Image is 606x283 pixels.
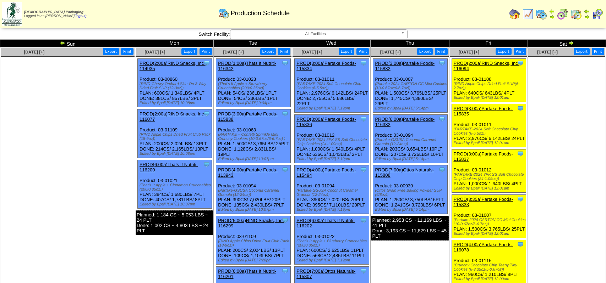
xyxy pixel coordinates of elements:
div: Edited by Bpali [DATE] 7:19pm [296,106,368,111]
td: Fri [449,40,528,47]
button: Print [592,48,604,55]
div: (Partake-GSUSA Coconut Caramel Granola (12-24oz)) [296,188,368,197]
div: Edited by Bpali [DATE] 5:14pm [375,106,447,111]
img: calendarinout.gif [570,9,582,20]
img: Tooltip [517,60,524,67]
button: Export [260,48,276,55]
div: Planned: 1,184 CS ~ 5,053 LBS ~ 24 PLT Done: 1,002 CS ~ 4,803 LBS ~ 24 PLT [136,210,213,235]
a: [DATE] [+] [144,50,165,55]
a: [DATE] [+] [537,50,558,55]
td: Thu [371,40,449,47]
div: (Ottos Grain Free Baking Powder SUP (6/8oz)) [375,188,447,197]
img: Tooltip [282,267,289,274]
img: Tooltip [517,196,524,203]
button: Export [339,48,355,55]
a: PROD(6:00a)Thats It Nutriti-116202 [296,218,355,228]
button: Print [514,48,526,55]
div: Product: 03-01094 PLAN: 203CS / 3,654LBS / 10PLT DONE: 207CS / 3,726LBS / 10PLT [373,115,447,163]
div: Product: 03-01109 PLAN: 200CS / 2,024LBS / 13PLT DONE: 214CS / 2,165LBS / 13PLT [138,109,212,158]
img: Tooltip [282,110,289,117]
div: Edited by Bpali [DATE] 12:01am [454,186,526,191]
div: Edited by Bpali [DATE] 10:07pm [218,157,290,161]
img: Tooltip [282,60,289,67]
div: (Partake 2024 CARTON CC Mini Cookies (10-0.67oz/6-6.7oz)) [375,82,447,90]
div: Product: 03-01094 PLAN: 390CS / 7,020LBS / 20PLT DONE: 395CS / 7,110LBS / 20PLT [295,165,369,214]
button: Print [200,48,212,55]
div: Product: 03-01023 PLAN: 54CS / 236LBS / 1PLT DONE: 54CS / 236LBS / 1PLT [216,59,290,107]
img: Tooltip [203,60,210,67]
div: Product: 03-00939 PLAN: 1,250CS / 3,750LBS / 6PLT DONE: 1,241CS / 3,723LBS / 6PLT [373,165,447,214]
img: arrowleft.gif [584,9,590,14]
a: PROD(3:35a)Partake Foods-115833 [454,197,513,207]
a: PROD(2:00a)RIND Snacks, Inc-114935 [140,61,206,71]
div: Edited by Bpali [DATE] 10:08pm [140,101,212,105]
div: Product: 03-01011 PLAN: 2,976CS / 6,142LBS / 24PLT [452,104,526,147]
img: Tooltip [438,166,446,173]
button: Print [121,48,133,55]
div: Product: 03-00860 PLAN: 600CS / 1,349LBS / 4PLT DONE: 381CS / 857LBS / 3PLT [138,59,212,107]
div: (Partake-GSUSA Coconut Caramel Granola (12-24oz)) [375,138,447,146]
div: Product: 03-01022 PLAN: 600CS / 2,625LBS / 11PLT DONE: 568CS / 2,485LBS / 11PLT [295,216,369,265]
a: [DATE] [+] [24,50,44,55]
a: PROD(3:00a)Partake Foods-115836 [296,117,356,127]
div: (That's It Apple + Strawberry Crunchables (200/0.35oz)) [218,82,290,90]
a: PROD(6:00a)Thats It Nutriti-116200 [140,162,198,172]
a: [DATE] [+] [302,50,322,55]
div: (RIND Apple Chips Dried Fruit Club Pack (18-9oz)) [140,132,212,141]
a: PROD(4:00a)Partake Foods-113943 [218,167,278,178]
a: PROD(3:00a)Partake Foods-115838 [218,111,278,122]
div: Edited by Bpali [DATE] 7:19pm [296,157,368,161]
button: Export [574,48,590,55]
a: PROD(3:00a)Partake Foods-115832 [375,61,435,71]
img: Tooltip [282,217,289,224]
a: PROD(3:00a)Partake Foods-115835 [454,106,513,117]
td: Mon [135,40,214,47]
img: arrowright.gif [549,14,555,20]
a: PROD(3:00a)Partake Foods-115834 [296,61,356,71]
img: calendarcustomer.gif [592,9,603,20]
img: calendarblend.gif [557,9,568,20]
img: arrowleft.gif [549,9,555,14]
button: Print [356,48,369,55]
div: Product: 03-01094 PLAN: 390CS / 7,020LBS / 20PLT DONE: 135CS / 2,430LBS / 7PLT [216,165,290,214]
img: zoroco-logo-small.webp [2,2,22,26]
div: Edited by Bpali [DATE] 12:01am [454,96,526,100]
div: Product: 03-01007 PLAN: 1,500CS / 3,765LBS / 25PLT [452,195,526,238]
button: Export [496,48,512,55]
img: arrowright.gif [584,14,590,20]
div: (Partake-GSUSA Coconut Caramel Granola (12-24oz)) [218,188,290,197]
button: Print [278,48,290,55]
div: (That's It Apple + Blueberry Crunchables (200/0.35oz)) [296,239,368,248]
td: Sat [528,40,606,47]
a: PROD(3:00a)Partake Foods-115837 [454,151,513,162]
button: Export [103,48,119,55]
span: All Facilities [233,30,398,38]
div: Edited by Bpali [DATE] 5:14pm [375,208,447,212]
div: Edited by Bpali [DATE] 12:00am [454,277,526,281]
div: Product: 03-01108 PLAN: 640CS / 643LBS / 4PLT [452,59,526,102]
img: Tooltip [360,60,367,67]
div: Planned: 2,953 CS ~ 11,169 LBS ~ 41 PLT Done: 3,193 CS ~ 11,829 LBS ~ 45 PLT [371,216,448,240]
div: Edited by Bpali [DATE] 12:01am [454,141,526,145]
span: Production Schedule [231,10,290,17]
a: [DATE] [+] [459,50,479,55]
div: (That's It Apple + Cinnamon Crunchables (200/0.35oz)) [140,183,212,192]
a: PROD(6:00a)Thats It Nutriti-116201 [218,268,276,279]
div: (Crunchy Chocolate Chip Teeny Tiny Cookies (6-3.35oz/5-0.67oz)) [454,263,526,272]
a: [DATE] [+] [380,50,401,55]
div: (PARTAKE-2024 3PK SS Soft Chocolate Chip Cookies (24-1.09oz)) [296,138,368,146]
a: PROD(1:00a)Thats It Nutriti-116342 [218,61,276,71]
a: [DATE] [+] [223,50,244,55]
td: Sun [0,40,135,47]
div: Edited by Bpali [DATE] 5:14pm [375,157,447,161]
img: Tooltip [360,115,367,123]
div: Product: 03-01012 PLAN: 1,000CS / 1,640LBS / 4PLT DONE: 636CS / 1,043LBS / 2PLT [295,115,369,163]
img: Tooltip [282,166,289,173]
div: (Partake 2024 CARTON CC Mini Cookies (10-0.67oz/6-6.7oz)) [454,218,526,226]
button: Print [435,48,447,55]
div: Edited by Bpali [DATE] 10:07pm [218,208,290,212]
